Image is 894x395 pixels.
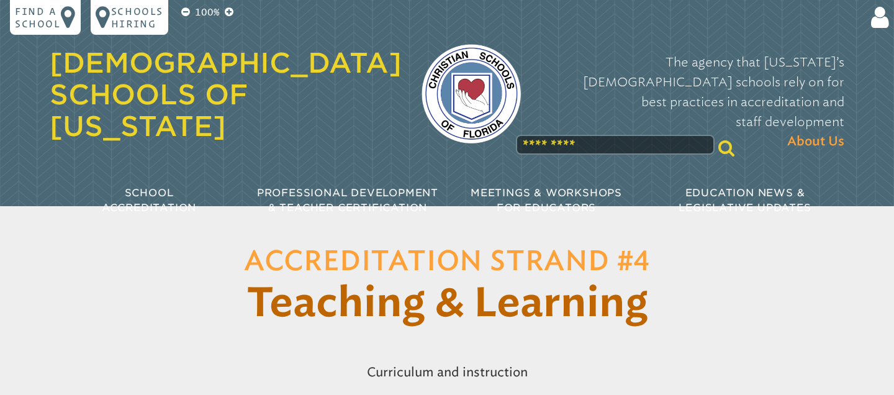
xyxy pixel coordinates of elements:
[257,187,438,214] span: Professional Development & Teacher Certification
[246,284,648,324] span: Teaching & Learning
[50,47,402,142] a: [DEMOGRAPHIC_DATA] Schools of [US_STATE]
[787,132,844,152] span: About Us
[15,5,61,30] p: Find a school
[679,187,811,214] span: Education News & Legislative Updates
[471,187,622,214] span: Meetings & Workshops for Educators
[102,187,196,214] span: School Accreditation
[186,357,708,387] p: Curriculum and instruction
[422,44,521,143] img: csf-logo-web-colors.png
[192,5,222,20] p: 100%
[541,52,844,152] p: The agency that [US_STATE]’s [DEMOGRAPHIC_DATA] schools rely on for best practices in accreditati...
[244,248,650,276] span: Accreditation Strand #4
[111,5,163,30] p: Schools Hiring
